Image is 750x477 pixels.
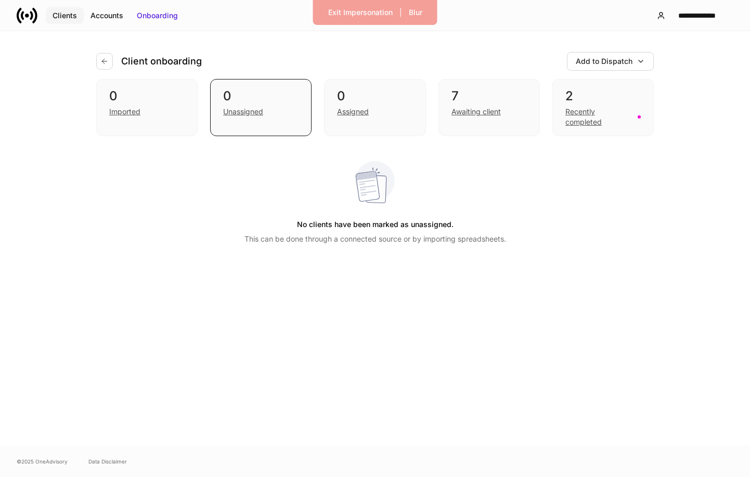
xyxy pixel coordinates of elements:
div: Recently completed [565,107,631,127]
h4: Client onboarding [121,55,202,68]
div: Imported [109,107,140,117]
div: Blur [409,7,422,18]
a: Data Disclaimer [88,457,127,466]
div: 7 [451,88,527,104]
button: Clients [46,7,84,24]
div: 2Recently completed [552,79,654,136]
div: Add to Dispatch [576,56,632,67]
h5: No clients have been marked as unassigned. [297,215,454,234]
span: © 2025 OneAdvisory [17,457,68,466]
div: 0Unassigned [210,79,312,136]
p: This can be done through a connected source or by importing spreadsheets. [244,234,506,244]
div: Unassigned [223,107,263,117]
div: 2 [565,88,641,104]
button: Add to Dispatch [567,52,654,71]
div: 0Imported [96,79,198,136]
div: 0 [337,88,412,104]
div: 7Awaiting client [438,79,540,136]
button: Exit Impersonation [321,4,399,21]
button: Accounts [84,7,130,24]
div: Accounts [90,10,123,21]
div: Exit Impersonation [328,7,393,18]
div: Clients [53,10,77,21]
button: Blur [402,4,429,21]
div: 0 [109,88,185,104]
div: Assigned [337,107,369,117]
div: Onboarding [137,10,178,21]
div: Awaiting client [451,107,501,117]
div: 0Assigned [324,79,425,136]
button: Onboarding [130,7,185,24]
div: 0 [223,88,299,104]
